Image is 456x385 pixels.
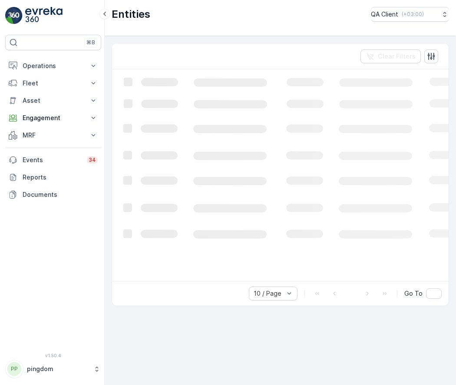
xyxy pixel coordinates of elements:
button: Fleet [5,75,101,92]
button: Engagement [5,109,101,127]
img: logo_light-DOdMpM7g.png [25,7,63,24]
p: 34 [89,157,96,163]
button: Asset [5,92,101,109]
span: Go To [404,289,423,298]
p: Fleet [23,79,84,88]
p: Documents [23,190,98,199]
p: Asset [23,96,84,105]
p: pingdom [27,365,89,373]
p: MRF [23,131,84,140]
button: QA Client(+03:00) [371,7,449,22]
p: Operations [23,62,84,70]
button: PPpingdom [5,360,101,378]
button: Clear Filters [360,49,421,63]
p: QA Client [371,10,398,19]
span: v 1.50.4 [5,353,101,358]
p: ⌘B [86,39,95,46]
button: Operations [5,57,101,75]
p: Entities [112,7,150,21]
p: Engagement [23,114,84,122]
p: ( +03:00 ) [402,11,424,18]
p: Events [23,156,82,164]
a: Events34 [5,151,101,169]
p: Clear Filters [378,52,416,61]
div: PP [7,362,21,376]
button: MRF [5,127,101,144]
a: Reports [5,169,101,186]
a: Documents [5,186,101,203]
img: logo [5,7,23,24]
p: Reports [23,173,98,182]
